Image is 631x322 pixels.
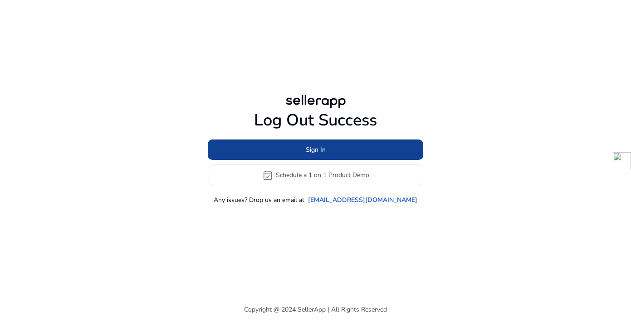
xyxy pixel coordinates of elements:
button: Sign In [208,139,423,160]
span: event_available [262,170,273,181]
span: Sign In [306,145,326,154]
button: event_availableSchedule a 1 on 1 Product Demo [208,164,423,186]
img: logo.png [613,152,631,170]
p: Any issues? Drop us an email at [214,195,304,205]
a: [EMAIL_ADDRESS][DOMAIN_NAME] [308,195,417,205]
h1: Log Out Success [208,111,423,130]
